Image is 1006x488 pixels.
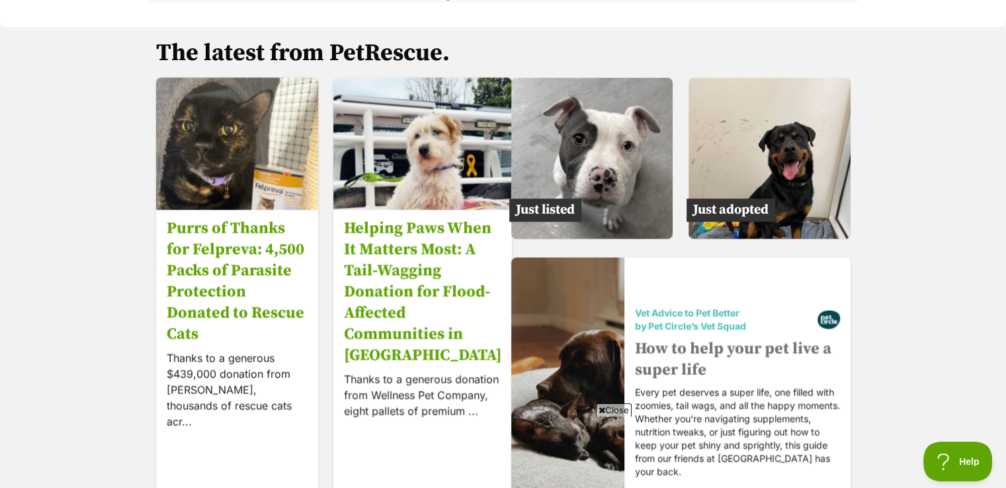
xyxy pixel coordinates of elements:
[511,228,673,241] a: Just listed
[635,386,840,478] p: Every pet deserves a super life, one filled with zoomies, tail wags, and all the happy moments. W...
[923,442,993,481] iframe: Help Scout Beacon - Open
[509,198,581,222] span: Just listed
[511,77,673,239] img: Small Female American Staffordshire Terrier Dog
[596,403,632,417] span: Close
[344,217,501,365] h3: Helping Paws When It Matters Most: A Tail-Wagging Donation for Flood-Affected Communities in [GEO...
[183,422,824,481] iframe: Advertisement
[156,40,851,67] h2: The latest from PetRescue.
[687,198,775,222] span: Just adopted
[689,77,851,239] img: Large Male Rottweiler Dog
[167,217,308,344] h3: Purrs of Thanks for Felpreva: 4,500 Packs of Parasite Protection Donated to Rescue Cats
[333,54,512,233] img: Helping Paws When It Matters Most: A Tail-Wagging Donation for Flood-Affected Communities in NSW
[344,370,501,418] p: Thanks to a generous donation from Wellness Pet Company, eight pallets of premium ...
[167,349,308,428] p: Thanks to a generous $439,000 donation from [PERSON_NAME], thousands of rescue cats acr...
[635,306,817,333] span: Vet Advice to Pet Better by Pet Circle’s Vet Squad
[635,338,840,380] h3: How to help your pet live a super life
[156,62,318,224] img: Purrs of Thanks for Felpreva: 4,500 Packs of Parasite Protection Donated to Rescue Cats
